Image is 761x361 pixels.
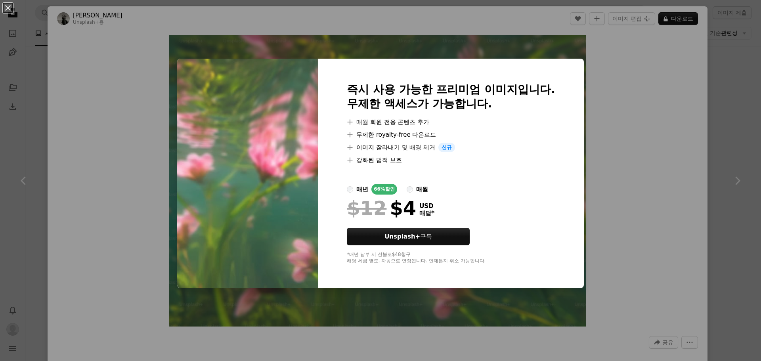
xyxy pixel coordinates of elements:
[347,117,555,127] li: 매월 회원 전용 콘텐츠 추가
[416,185,428,194] div: 매월
[407,186,413,193] input: 매월
[371,184,397,195] div: 66% 할인
[438,143,455,152] span: 신규
[347,130,555,139] li: 무제한 royalty-free 다운로드
[356,185,368,194] div: 매년
[347,228,470,245] a: Unsplash+구독
[347,186,353,193] input: 매년66%할인
[347,252,555,264] div: *매년 납부 시 선불로 $48 청구 해당 세금 별도. 자동으로 연장됩니다. 언제든지 취소 가능합니다.
[347,198,386,218] span: $12
[347,198,416,218] div: $4
[177,59,318,288] img: premium_photo-1748168718497-a5aa5524ac49
[347,155,555,165] li: 강화된 법적 보호
[419,202,434,210] span: USD
[347,143,555,152] li: 이미지 잘라내기 및 배경 제거
[384,233,420,240] strong: Unsplash+
[347,82,555,111] h2: 즉시 사용 가능한 프리미엄 이미지입니다. 무제한 액세스가 가능합니다.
